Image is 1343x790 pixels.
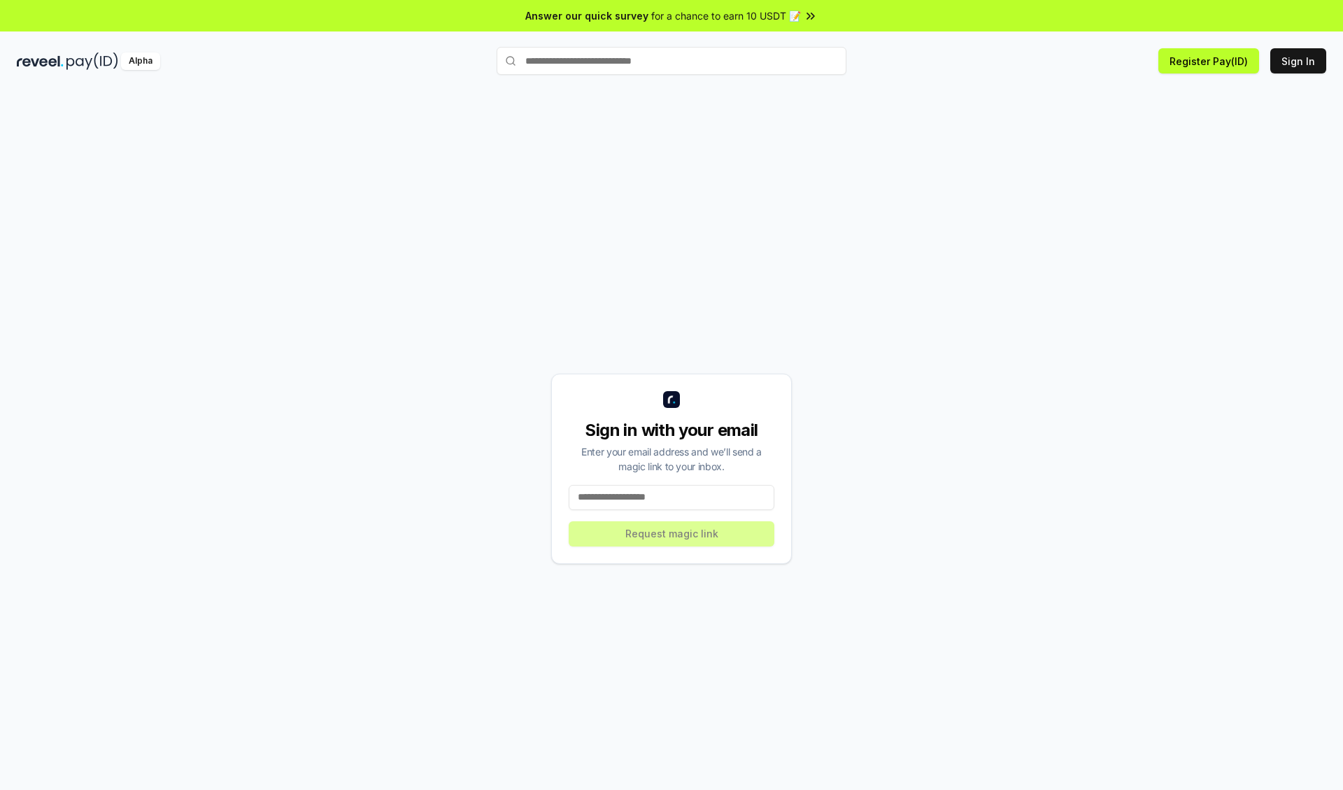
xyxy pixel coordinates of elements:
div: Sign in with your email [569,419,774,442]
div: Alpha [121,52,160,70]
span: for a chance to earn 10 USDT 📝 [651,8,801,23]
button: Sign In [1270,48,1326,73]
span: Answer our quick survey [525,8,648,23]
div: Enter your email address and we’ll send a magic link to your inbox. [569,444,774,474]
img: logo_small [663,391,680,408]
button: Register Pay(ID) [1158,48,1259,73]
img: pay_id [66,52,118,70]
img: reveel_dark [17,52,64,70]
